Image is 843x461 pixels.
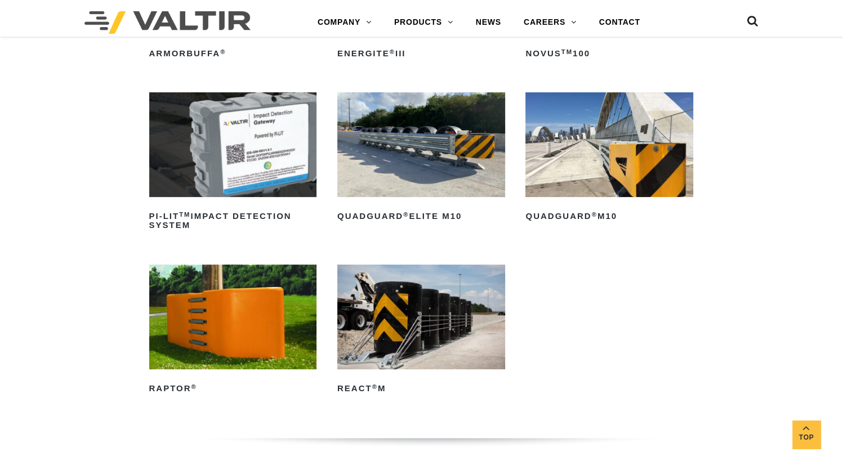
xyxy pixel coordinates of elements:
[792,420,820,449] a: Top
[403,211,409,218] sup: ®
[220,48,226,55] sup: ®
[191,383,197,390] sup: ®
[337,379,505,397] h2: REACT M
[525,207,693,225] h2: QuadGuard M10
[179,211,190,218] sup: TM
[372,383,378,390] sup: ®
[561,48,573,55] sup: TM
[337,207,505,225] h2: QuadGuard Elite M10
[337,92,505,225] a: QuadGuard®Elite M10
[525,92,693,225] a: QuadGuard®M10
[465,11,512,34] a: NEWS
[383,11,465,34] a: PRODUCTS
[525,44,693,62] h2: NOVUS 100
[149,207,317,234] h2: PI-LIT Impact Detection System
[149,44,317,62] h2: ArmorBuffa
[149,379,317,397] h2: RAPTOR
[337,44,505,62] h2: ENERGITE III
[390,48,395,55] sup: ®
[306,11,383,34] a: COMPANY
[588,11,652,34] a: CONTACT
[792,432,820,445] span: Top
[512,11,588,34] a: CAREERS
[337,265,505,397] a: REACT®M
[149,92,317,234] a: PI-LITTMImpact Detection System
[149,265,317,397] a: RAPTOR®
[84,11,251,34] img: Valtir
[592,211,597,218] sup: ®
